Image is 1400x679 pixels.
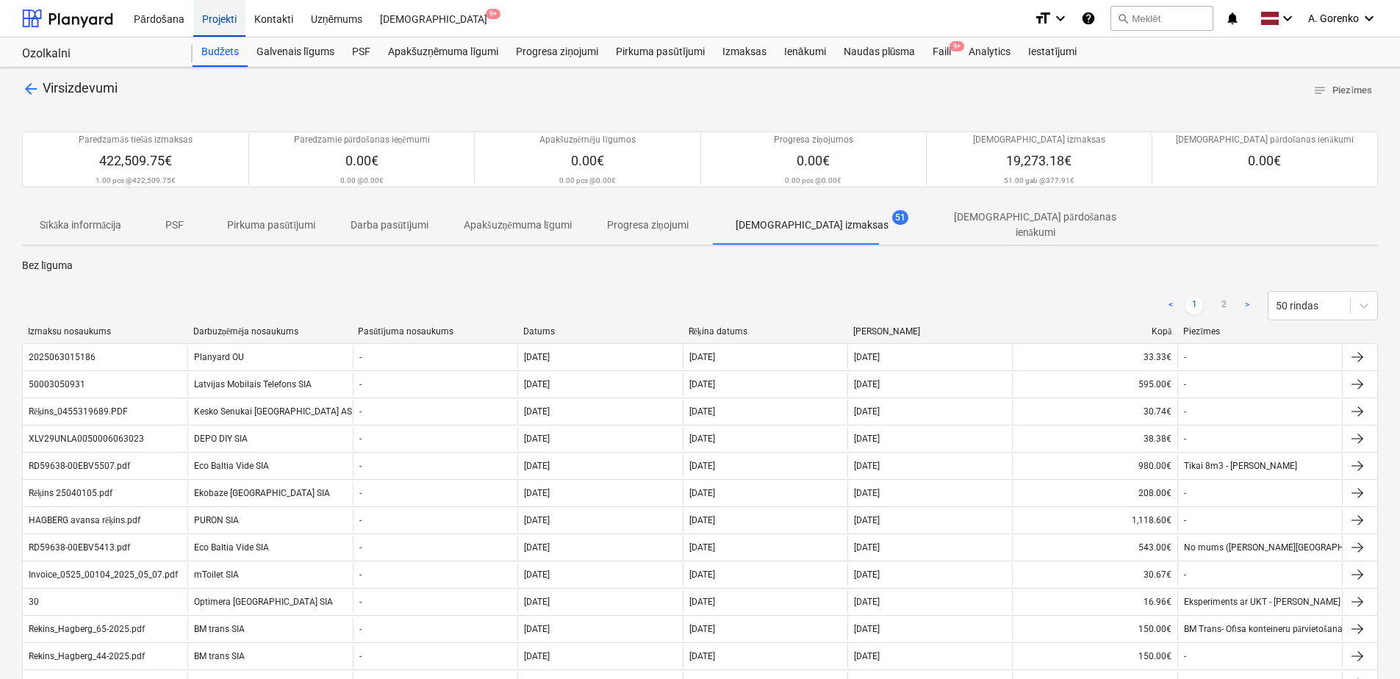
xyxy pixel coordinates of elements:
[1019,37,1085,67] a: Iestatījumi
[973,134,1105,146] p: [DEMOGRAPHIC_DATA] izmaksas
[524,406,550,417] div: [DATE]
[29,352,96,362] div: 2025063015186
[524,434,550,444] div: [DATE]
[359,379,362,389] div: -
[99,153,172,168] span: 422,509.75€
[1012,400,1177,423] div: 30.74€
[29,542,130,553] div: RD59638-00EBV5413.pdf
[1012,427,1177,450] div: 38.38€
[1012,590,1177,614] div: 16.96€
[1176,134,1353,146] p: [DEMOGRAPHIC_DATA] pārdošanas ienākumi
[854,406,880,417] div: [DATE]
[854,542,880,553] div: [DATE]
[689,434,715,444] div: [DATE]
[524,379,550,389] div: [DATE]
[1006,153,1071,168] span: 19,273.18€
[1012,345,1177,369] div: 33.33€
[689,352,715,362] div: [DATE]
[524,651,550,661] div: [DATE]
[343,37,379,67] a: PSF
[524,461,550,471] div: [DATE]
[1184,570,1186,580] div: -
[29,651,145,661] div: Rekins_Hagberg_44-2025.pdf
[797,153,830,168] span: 0.00€
[1184,597,1340,607] div: Eksperiments ar UKT - [PERSON_NAME]
[193,37,248,67] div: Budžets
[539,134,636,146] p: Apakšuzņēmēju līgumos
[359,515,362,525] div: -
[854,624,880,634] div: [DATE]
[359,624,362,634] div: -
[607,37,714,67] a: Pirkuma pasūtījumi
[1307,79,1378,102] button: Piezīmes
[1012,373,1177,396] div: 595.00€
[359,406,362,417] div: -
[1162,297,1180,315] a: Previous page
[79,134,192,146] p: Paredzamās tiešās izmaksas
[157,218,192,233] p: PSF
[689,624,715,634] div: [DATE]
[486,9,500,19] span: 9+
[1225,10,1240,27] i: notifications
[29,624,145,634] div: Rekins_Hagberg_65-2025.pdf
[187,454,352,478] div: Eco Baltia Vide SIA
[689,379,715,389] div: [DATE]
[1184,488,1186,498] div: -
[187,644,352,668] div: BM trans SIA
[294,134,430,146] p: Paredzamie pārdošanas ieņēmumi
[29,406,128,417] div: Rēķins_0455319689.PDF
[775,37,835,67] div: Ienākumi
[193,326,347,337] div: Darbuzņēmēja nosaukums
[359,651,362,661] div: -
[1184,461,1297,471] div: Tikai 8m3 - [PERSON_NAME]
[351,218,428,233] p: Darba pasūtījumi
[1034,10,1052,27] i: format_size
[571,153,604,168] span: 0.00€
[1184,352,1186,362] div: -
[1279,10,1296,27] i: keyboard_arrow_down
[464,218,572,233] p: Apakšuzņēmuma līgumi
[785,176,841,185] p: 0.00 pcs @ 0.00€
[187,617,352,641] div: BM trans SIA
[607,218,689,233] p: Progresa ziņojumi
[835,37,925,67] div: Naudas plūsma
[854,651,880,661] div: [DATE]
[359,488,362,498] div: -
[854,515,880,525] div: [DATE]
[1184,651,1186,661] div: -
[29,570,178,580] div: Invoice_0525_00104_2025_05_07.pdf
[689,515,715,525] div: [DATE]
[854,570,880,580] div: [DATE]
[854,434,880,444] div: [DATE]
[1313,84,1327,97] span: notes
[559,176,616,185] p: 0.00 pcs @ 0.00€
[1215,297,1232,315] a: Page 2
[854,461,880,471] div: [DATE]
[924,37,960,67] a: Faili9+
[1012,536,1177,559] div: 543.00€
[29,515,140,526] div: HAGBERG avansa rēķins.pdf
[524,597,550,607] div: [DATE]
[359,461,362,471] div: -
[1184,515,1186,525] div: -
[359,352,362,362] div: -
[714,37,775,67] div: Izmaksas
[359,570,362,580] div: -
[1184,434,1186,444] div: -
[379,37,507,67] div: Apakšuzņēmuma līgumi
[854,488,880,498] div: [DATE]
[340,176,384,185] p: 0.00 @ 0.00€
[854,597,880,607] div: [DATE]
[29,461,130,471] div: RD59638-00EBV5507.pdf
[1360,10,1378,27] i: keyboard_arrow_down
[29,488,112,499] div: Rēķins 25040105.pdf
[924,37,960,67] div: Faili
[507,37,607,67] div: Progresa ziņojumi
[248,37,343,67] div: Galvenais līgums
[950,41,964,51] span: 9+
[524,488,550,498] div: [DATE]
[689,488,715,498] div: [DATE]
[1012,617,1177,641] div: 150.00€
[29,434,144,444] div: XLV29UNLA0050006063023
